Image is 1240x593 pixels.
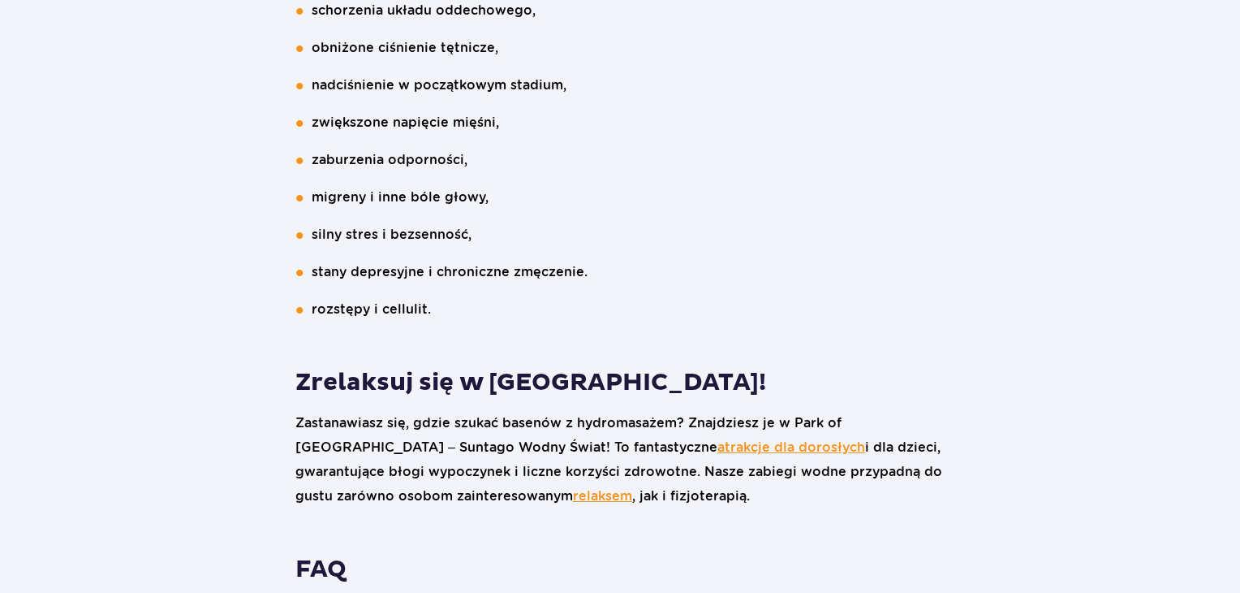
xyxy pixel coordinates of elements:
li: rozstępy i cellulit. [312,297,945,322]
a: relaksem [573,488,632,504]
li: nadciśnienie w początkowym stadium, [312,73,945,97]
li: silny stres i bezsenność, [312,223,945,247]
h2: FAQ [295,554,945,585]
li: zaburzenia odporności, [312,148,945,172]
li: obniżone ciśnienie tętnicze, [312,36,945,60]
li: stany depresyjne i chroniczne zmęczenie. [312,260,945,284]
li: migreny i inne bóle głowy, [312,185,945,210]
li: zwiększone napięcie mięśni, [312,110,945,135]
h2: Zrelaksuj się w [GEOGRAPHIC_DATA]! [295,367,945,398]
a: atrakcje dla dorosłych [717,439,865,455]
p: Zastanawiasz się, gdzie szukać basenów z hydromasażem? Znajdziesz je w Park of [GEOGRAPHIC_DATA] ... [295,411,945,509]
